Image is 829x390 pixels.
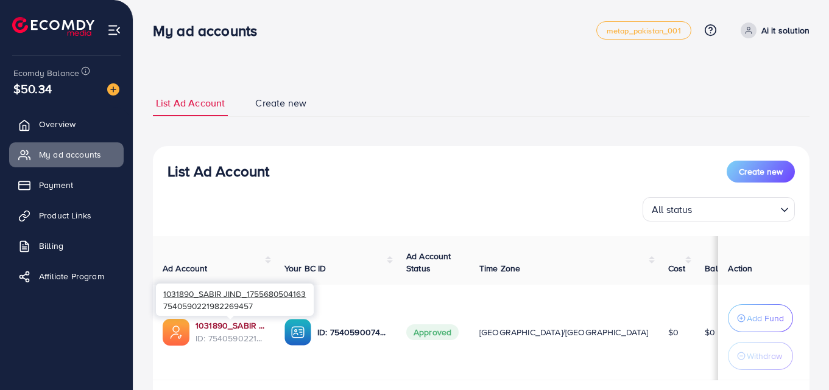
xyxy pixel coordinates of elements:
a: 1031890_SABIR JIND_1755680504163 [196,319,265,332]
span: $0 [668,326,679,338]
span: ID: 7540590221982269457 [196,332,265,344]
span: Ad Account Status [406,250,451,274]
a: My ad accounts [9,142,124,167]
span: List Ad Account [156,96,225,110]
a: metap_pakistan_001 [596,21,691,40]
a: Overview [9,112,124,136]
span: Billing [39,240,63,252]
iframe: Chat [777,335,820,381]
span: Affiliate Program [39,270,104,282]
span: Action [728,262,752,274]
p: Add Fund [747,311,784,326]
span: Product Links [39,209,91,221]
h3: List Ad Account [168,162,269,180]
span: Balance [705,262,737,274]
button: Withdraw [728,342,793,370]
span: Payment [39,179,73,191]
span: Time Zone [479,262,520,274]
span: metap_pakistan_001 [607,27,681,35]
span: Cost [668,262,686,274]
p: Withdraw [747,349,782,363]
button: Create new [727,161,795,183]
img: ic-ba-acc.ded83a64.svg [284,319,311,346]
p: Ai it solution [761,23,810,38]
div: Search for option [643,197,795,221]
img: image [107,83,119,96]
span: [GEOGRAPHIC_DATA]/[GEOGRAPHIC_DATA] [479,326,649,338]
span: All status [649,201,695,218]
span: $0 [705,326,715,338]
a: Affiliate Program [9,264,124,288]
span: Ecomdy Balance [13,67,79,79]
span: Overview [39,118,76,130]
img: menu [107,23,121,37]
img: ic-ads-acc.e4c84228.svg [163,319,189,346]
span: Create new [255,96,306,110]
input: Search for option [696,198,775,218]
span: Create new [739,165,783,178]
p: ID: 7540590074997162001 [317,325,387,340]
a: Product Links [9,203,124,228]
span: 1031890_SABIR JIND_1755680504163 [163,288,306,299]
a: Payment [9,173,124,197]
img: logo [12,17,94,36]
span: $50.34 [13,80,52,97]
span: Ad Account [163,262,208,274]
a: Ai it solution [736,23,810,38]
div: 7540590221982269457 [156,284,314,316]
h3: My ad accounts [153,22,267,40]
span: My ad accounts [39,148,101,161]
a: Billing [9,234,124,258]
button: Add Fund [728,304,793,332]
span: Your BC ID [284,262,326,274]
span: Approved [406,324,459,340]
